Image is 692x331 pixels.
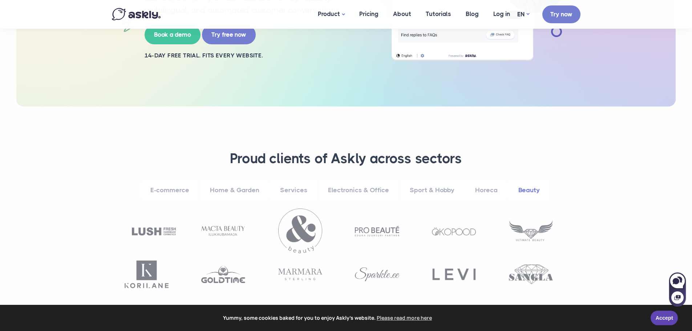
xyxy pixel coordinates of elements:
img: Sangla [509,265,553,284]
a: E-commerce [141,180,199,200]
img: Lush [132,227,176,235]
img: Sparkle [355,267,399,281]
a: Sport & Hobby [400,180,464,200]
img: Marmara Sterling [278,269,322,280]
img: Korilane [125,261,169,288]
img: Askly [112,8,161,20]
a: Try now [542,5,580,23]
img: Goldtime [201,265,245,283]
h3: Proud clients of Askly across sectors [121,150,571,167]
a: EN [517,9,529,20]
img: Given [125,304,169,318]
a: Accept [651,311,678,325]
a: Electronics & Office [319,180,398,200]
img: Pro beaute [355,226,399,237]
a: Book a demo [145,25,201,44]
a: Beauty [509,180,549,200]
a: Services [271,180,317,200]
h2: 14-day free trial. Fits every website. [145,52,373,60]
a: learn more about cookies [376,312,433,323]
a: Horeca [466,180,507,200]
a: Try free now [202,25,256,44]
img: Ökopood [432,227,476,236]
img: Levi [432,268,476,281]
iframe: Askly chat [668,271,687,307]
a: Home & Garden [201,180,269,200]
span: Yummy, some cookies baked for you to enjoy Askly's website. [11,312,646,323]
img: Ultimate beauty [509,221,553,242]
img: Macta beauty [201,226,245,236]
img: &beauty [278,209,322,253]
